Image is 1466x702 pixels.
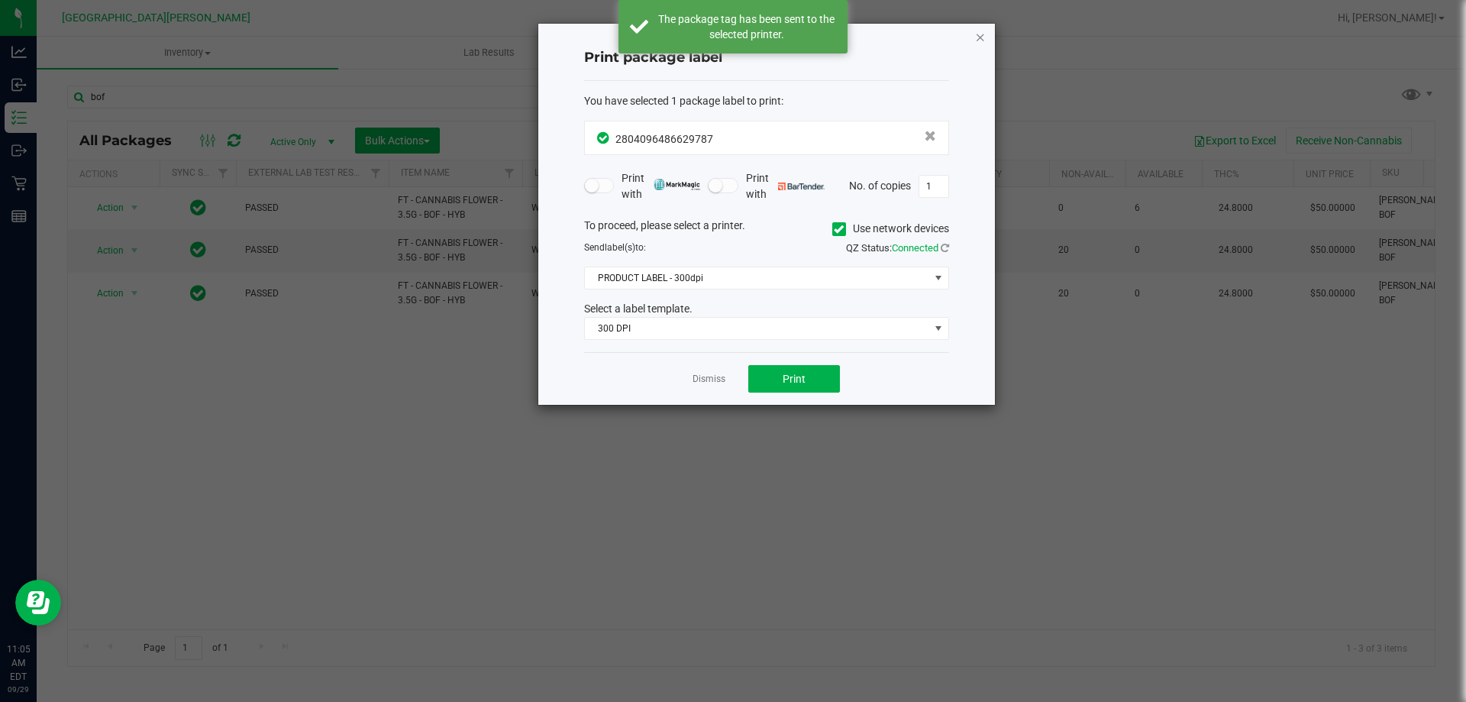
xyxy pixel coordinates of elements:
span: QZ Status: [846,242,949,254]
label: Use network devices [832,221,949,237]
span: Print with [746,170,825,202]
img: mark_magic_cybra.png [654,179,700,190]
span: label(s) [605,242,635,253]
span: No. of copies [849,179,911,191]
div: To proceed, please select a printer. [573,218,961,241]
a: Dismiss [693,373,725,386]
img: bartender.png [778,183,825,190]
span: Print [783,373,806,385]
span: PRODUCT LABEL - 300dpi [585,267,929,289]
div: Select a label template. [573,301,961,317]
div: : [584,93,949,109]
div: The package tag has been sent to the selected printer. [657,11,836,42]
span: You have selected 1 package label to print [584,95,781,107]
h4: Print package label [584,48,949,68]
button: Print [748,365,840,393]
span: Connected [892,242,938,254]
span: Print with [622,170,700,202]
span: 300 DPI [585,318,929,339]
span: Send to: [584,242,646,253]
iframe: Resource center [15,580,61,626]
span: 2804096486629787 [615,133,713,145]
span: In Sync [597,130,612,146]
